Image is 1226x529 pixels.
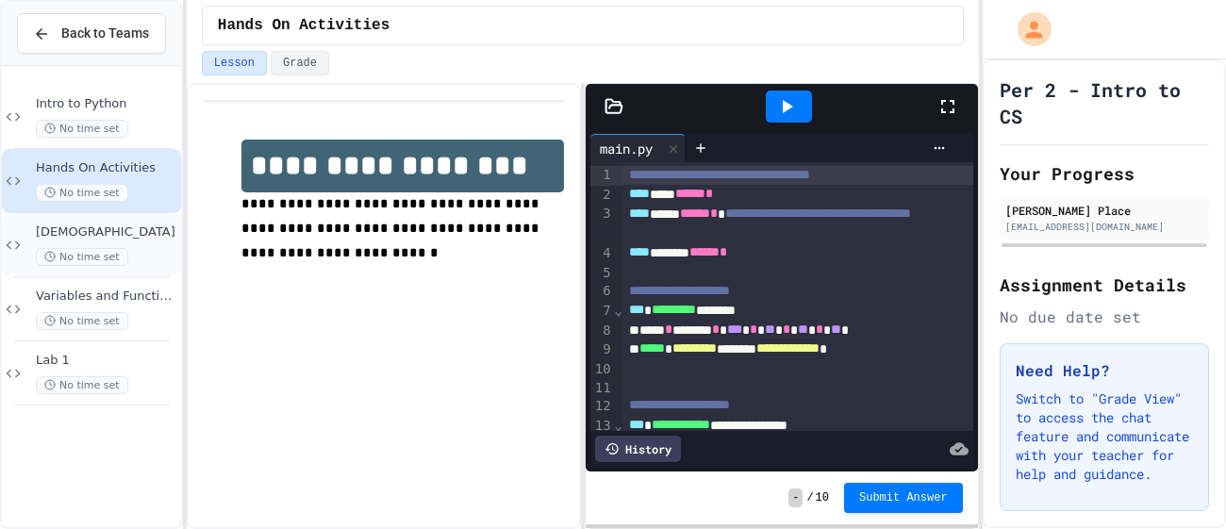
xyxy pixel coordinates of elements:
[36,160,177,176] span: Hands On Activities
[1000,272,1209,298] h2: Assignment Details
[36,184,128,202] span: No time set
[998,8,1056,51] div: My Account
[202,51,267,75] button: Lesson
[1005,220,1203,234] div: [EMAIL_ADDRESS][DOMAIN_NAME]
[1000,76,1209,129] h1: Per 2 - Intro to CS
[590,139,662,158] div: main.py
[806,490,813,505] span: /
[590,322,614,341] div: 8
[816,490,829,505] span: 10
[614,418,623,433] span: Fold line
[590,360,614,379] div: 10
[788,488,803,507] span: -
[595,436,681,462] div: History
[36,376,128,394] span: No time set
[36,120,128,138] span: No time set
[1000,160,1209,187] h2: Your Progress
[844,483,963,513] button: Submit Answer
[1016,359,1193,382] h3: Need Help?
[590,340,614,360] div: 9
[590,282,614,302] div: 6
[590,186,614,206] div: 2
[17,13,166,54] button: Back to Teams
[36,248,128,266] span: No time set
[271,51,329,75] button: Grade
[590,264,614,283] div: 5
[61,24,149,43] span: Back to Teams
[590,166,614,186] div: 1
[1000,306,1209,328] div: No due date set
[590,205,614,243] div: 3
[590,302,614,322] div: 7
[590,379,614,398] div: 11
[590,397,614,417] div: 12
[36,312,128,330] span: No time set
[590,134,686,162] div: main.py
[859,490,948,505] span: Submit Answer
[1005,202,1203,219] div: [PERSON_NAME] Place
[218,14,389,37] span: Hands On Activities
[614,303,623,318] span: Fold line
[36,224,177,240] span: [DEMOGRAPHIC_DATA]
[36,289,177,305] span: Variables and Functions
[36,96,177,112] span: Intro to Python
[36,353,177,369] span: Lab 1
[1016,389,1193,484] p: Switch to "Grade View" to access the chat feature and communicate with your teacher for help and ...
[590,244,614,264] div: 4
[590,417,614,437] div: 13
